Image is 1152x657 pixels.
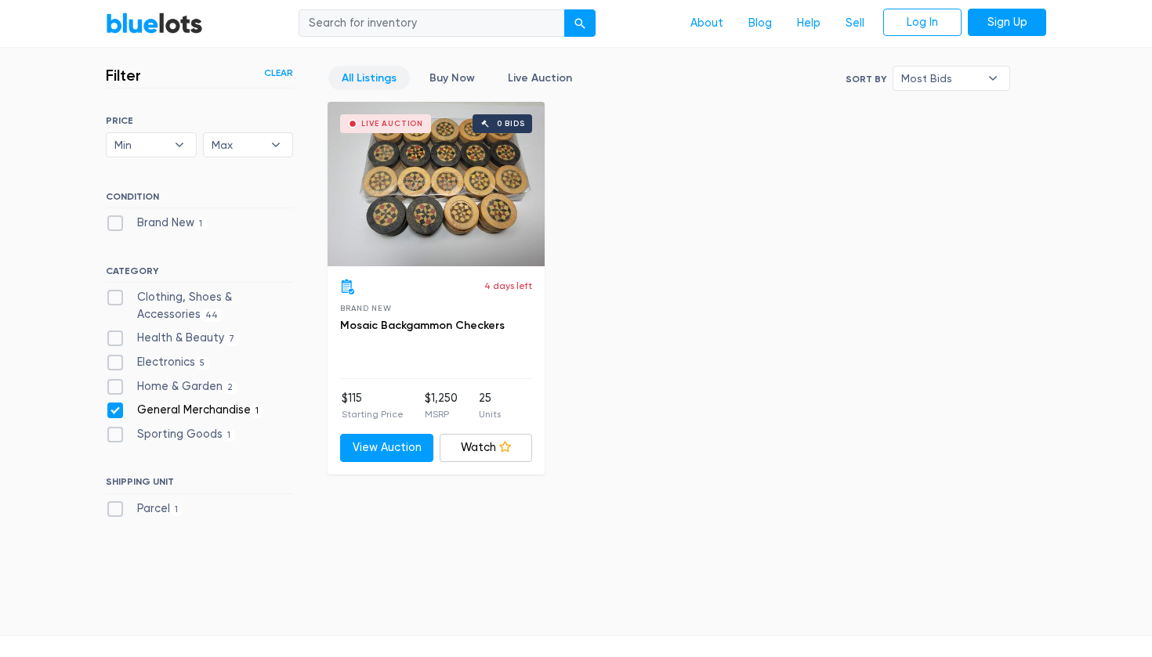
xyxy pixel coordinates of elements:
[106,215,208,232] label: Brand New
[901,67,980,90] span: Most Bids
[846,72,886,86] label: Sort By
[479,407,501,421] p: Units
[224,334,240,346] span: 7
[425,390,458,421] li: $1,250
[497,120,525,128] div: 0 bids
[968,9,1046,37] a: Sign Up
[883,9,962,37] a: Log In
[833,9,877,38] a: Sell
[340,319,505,332] a: Mosaic Backgammon Checkers
[976,67,1009,90] b: ▾
[484,279,532,293] p: 4 days left
[106,330,240,347] label: Health & Beauty
[416,66,488,90] a: Buy Now
[106,66,141,85] h3: Filter
[106,115,293,126] h6: PRICE
[328,102,545,266] a: Live Auction 0 bids
[342,407,404,421] p: Starting Price
[361,120,423,128] div: Live Auction
[342,390,404,421] li: $115
[340,304,391,312] span: Brand New
[736,9,784,38] a: Blog
[299,9,565,38] input: Search for inventory
[106,500,183,518] label: Parcel
[479,390,501,421] li: 25
[425,407,458,421] p: MSRP
[678,9,736,38] a: About
[194,218,208,230] span: 1
[784,9,833,38] a: Help
[494,66,585,90] a: Live Auction
[163,133,196,157] b: ▾
[106,354,210,371] label: Electronics
[340,434,433,462] a: View Auction
[106,426,236,443] label: Sporting Goods
[106,289,293,323] label: Clothing, Shoes & Accessories
[195,357,210,370] span: 5
[106,476,293,493] h6: SHIPPING UNIT
[223,381,238,394] span: 2
[251,405,264,417] span: 1
[264,66,293,80] a: Clear
[106,402,264,419] label: General Merchandise
[106,378,238,395] label: Home & Garden
[106,191,293,208] h6: CONDITION
[259,133,292,157] b: ▾
[440,434,533,462] a: Watch
[201,309,223,322] span: 44
[223,429,236,442] span: 1
[114,133,166,157] span: Min
[106,265,293,283] h6: CATEGORY
[328,66,410,90] a: All Listings
[106,12,203,34] a: BlueLots
[212,133,263,157] span: Max
[170,504,183,516] span: 1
